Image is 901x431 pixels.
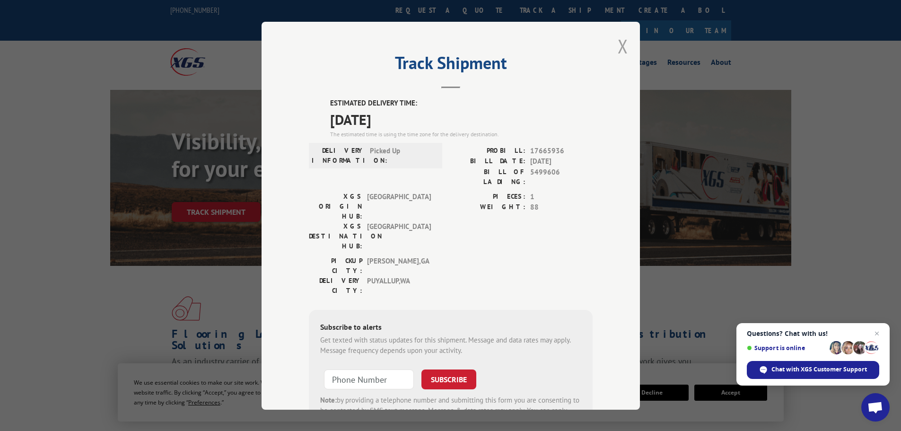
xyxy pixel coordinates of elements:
strong: Note: [320,395,337,404]
span: 5499606 [530,167,593,186]
label: PROBILL: [451,145,525,156]
label: PICKUP CITY: [309,255,362,275]
div: by providing a telephone number and submitting this form you are consenting to be contacted by SM... [320,395,581,427]
div: Open chat [861,393,890,422]
span: Picked Up [370,145,434,165]
span: [PERSON_NAME] , GA [367,255,431,275]
span: PUYALLUP , WA [367,275,431,295]
span: [GEOGRAPHIC_DATA] [367,221,431,251]
span: 1 [530,191,593,202]
label: BILL DATE: [451,156,525,167]
label: DELIVERY INFORMATION: [312,145,365,165]
label: XGS ORIGIN HUB: [309,191,362,221]
span: Support is online [747,344,826,352]
span: Questions? Chat with us! [747,330,879,337]
div: The estimated time is using the time zone for the delivery destination. [330,130,593,138]
span: Close chat [871,328,883,339]
span: [DATE] [330,108,593,130]
span: 17665936 [530,145,593,156]
h2: Track Shipment [309,56,593,74]
label: BILL OF LADING: [451,167,525,186]
span: [DATE] [530,156,593,167]
div: Chat with XGS Customer Support [747,361,879,379]
span: Chat with XGS Customer Support [771,365,867,374]
label: WEIGHT: [451,202,525,213]
div: Subscribe to alerts [320,321,581,334]
label: ESTIMATED DELIVERY TIME: [330,98,593,109]
span: [GEOGRAPHIC_DATA] [367,191,431,221]
div: Get texted with status updates for this shipment. Message and data rates may apply. Message frequ... [320,334,581,356]
button: Close modal [618,34,628,59]
span: 88 [530,202,593,213]
input: Phone Number [324,369,414,389]
label: PIECES: [451,191,525,202]
label: DELIVERY CITY: [309,275,362,295]
button: SUBSCRIBE [421,369,476,389]
label: XGS DESTINATION HUB: [309,221,362,251]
